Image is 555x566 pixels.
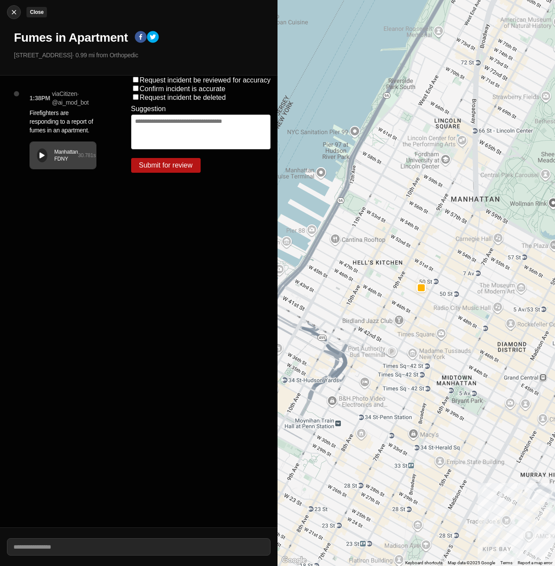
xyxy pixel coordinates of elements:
[14,30,128,46] h1: Fumes in Apartment
[30,94,50,102] p: 1:38PM
[500,560,512,565] a: Terms (opens in new tab)
[140,94,226,101] label: Request incident be deleted
[405,560,443,566] button: Keyboard shortcuts
[10,8,18,16] img: cancel
[30,9,43,15] small: Close
[54,148,78,162] div: Manhattan FDNY
[78,152,96,159] div: 30.781 s
[448,560,495,565] span: Map data ©2025 Google
[30,109,96,135] p: Firefighters are responding to a report of fumes in an apartment.
[140,85,225,92] label: Confirm incident is accurate
[7,5,21,19] button: cancelClose
[140,76,271,84] label: Request incident be reviewed for accuracy
[135,31,147,45] button: facebook
[280,555,308,566] a: Open this area in Google Maps (opens a new window)
[131,158,201,173] button: Submit for review
[280,555,308,566] img: Google
[14,51,271,59] p: [STREET_ADDRESS] · 0.99 mi from Orthopedic
[131,105,166,113] label: Suggestion
[147,31,159,45] button: twitter
[52,89,96,107] p: via Citizen · @ ai_mod_bot
[518,560,552,565] a: Report a map error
